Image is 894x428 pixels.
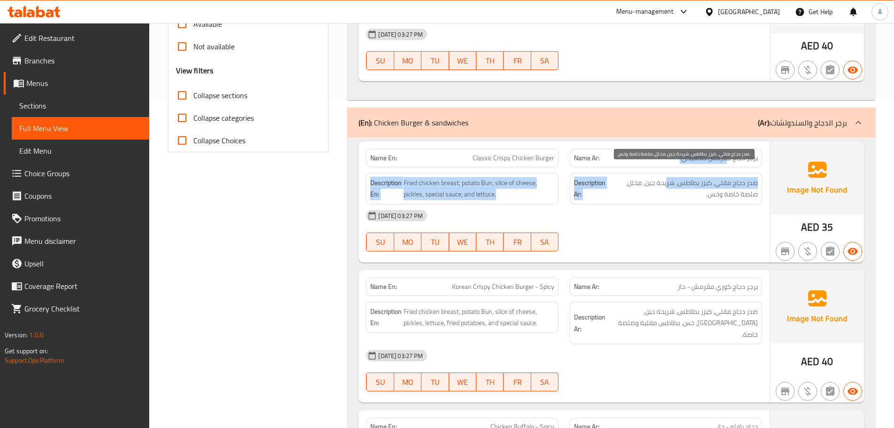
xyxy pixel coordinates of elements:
span: Branches [24,55,142,66]
span: TH [480,235,500,249]
button: TU [421,373,449,391]
span: [DATE] 03:27 PM [374,211,427,220]
span: AED [801,352,819,371]
a: Choice Groups [4,162,149,185]
strong: Name Ar: [574,282,599,292]
span: WE [453,375,473,389]
span: Coupons [24,190,142,202]
button: TU [421,233,449,251]
b: (En): [359,116,372,130]
button: Not has choices [821,61,840,79]
span: Choice Groups [24,168,142,179]
span: Sections [19,100,142,111]
span: TU [425,54,445,68]
button: Not branch specific item [776,382,795,401]
span: TH [480,375,500,389]
span: صدر دجاج مقلي، كيزر بطاطس، شريحة جبن، مخلل، خس، بطاطس مقلية وصلصة خاصة. [607,306,758,341]
div: Menu-management [616,6,674,17]
strong: Name Ar: [574,153,599,163]
button: Not branch specific item [776,242,795,261]
span: Upsell [24,258,142,269]
span: SA [535,235,555,249]
button: Purchased item [798,242,817,261]
span: SU [370,235,390,249]
span: A [878,7,882,17]
span: Korean Crispy Chicken Burger - Spicy [452,282,554,292]
button: MO [394,233,421,251]
button: SU [366,51,394,70]
a: Menu disclaimer [4,230,149,252]
span: SU [370,375,390,389]
strong: Description Ar: [574,177,606,200]
span: TU [425,375,445,389]
button: TU [421,51,449,70]
span: Menu disclaimer [24,235,142,247]
a: Promotions [4,207,149,230]
a: Edit Menu [12,140,149,162]
span: AED [801,37,819,55]
button: WE [449,373,476,391]
button: Not has choices [821,242,840,261]
span: MO [398,54,418,68]
span: Available [193,18,222,30]
strong: Name En: [370,153,397,163]
span: Classic Crispy Chicken Burger [473,153,554,163]
a: Menus [4,72,149,94]
span: Grocery Checklist [24,303,142,314]
span: FR [507,54,527,68]
strong: Description En: [370,177,402,200]
span: Fried chicken breast, potato Bun, slice of cheese, pickles, lettuce, fried potatoes, and special ... [404,306,554,329]
a: Support.OpsPlatform [5,354,64,366]
strong: Description Ar: [574,311,605,335]
button: TH [476,51,504,70]
span: SA [535,375,555,389]
span: TH [480,54,500,68]
span: Collapse categories [193,112,254,124]
button: Available [843,61,862,79]
a: Sections [12,94,149,117]
button: MO [394,51,421,70]
span: MO [398,235,418,249]
span: FR [507,375,527,389]
p: برجر الدجاج والسندوتشات [758,117,847,128]
a: Upsell [4,252,149,275]
img: Ae5nvW7+0k+MAAAAAElFTkSuQmCC [770,141,864,215]
button: TH [476,373,504,391]
span: SA [535,54,555,68]
p: Chicken Burger & sandwiches [359,117,468,128]
span: Promotions [24,213,142,224]
span: Not available [193,41,235,52]
span: Edit Menu [19,145,142,156]
span: Coverage Report [24,280,142,292]
a: Branches [4,49,149,72]
span: Collapse sections [193,90,247,101]
button: WE [449,233,476,251]
span: MO [398,375,418,389]
span: صدر دجاج مقلي، كيزر بطاطس، شريحة جبن، مخلل، صلصة خاصة وخس. [609,177,758,200]
button: SA [531,51,558,70]
span: SU [370,54,390,68]
button: Not has choices [821,382,840,401]
button: FR [504,373,531,391]
strong: Description En: [370,306,402,329]
a: Edit Restaurant [4,27,149,49]
span: [DATE] 03:27 PM [374,351,427,360]
a: Grocery Checklist [4,297,149,320]
a: Coverage Report [4,275,149,297]
button: SU [366,233,394,251]
span: 1.0.0 [29,329,44,341]
span: Get support on: [5,345,48,357]
button: Not branch specific item [776,61,795,79]
span: 40 [822,37,833,55]
button: Available [843,242,862,261]
button: MO [394,373,421,391]
span: Edit Restaurant [24,32,142,44]
span: FR [507,235,527,249]
div: (En): Chicken Burger & sandwiches(Ar):برجر الدجاج والسندوتشات [347,108,875,138]
h3: View filters [176,65,214,76]
span: برجر دجاج كوري مقرمش - حار [678,282,758,292]
button: SU [366,373,394,391]
span: WE [453,235,473,249]
button: WE [449,51,476,70]
span: Fried chicken breast, potato Bun, slice of cheese, pickles, special sauce, and lettuce. [404,177,554,200]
